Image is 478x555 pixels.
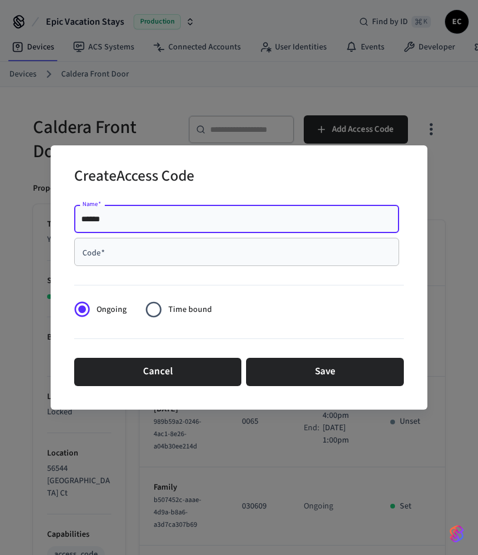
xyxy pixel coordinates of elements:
img: SeamLogoGradient.69752ec5.svg [450,524,464,543]
label: Name [82,200,101,208]
h2: Create Access Code [74,159,194,195]
span: Ongoing [97,304,127,316]
button: Cancel [74,358,241,386]
span: Time bound [168,304,212,316]
button: Save [246,358,404,386]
